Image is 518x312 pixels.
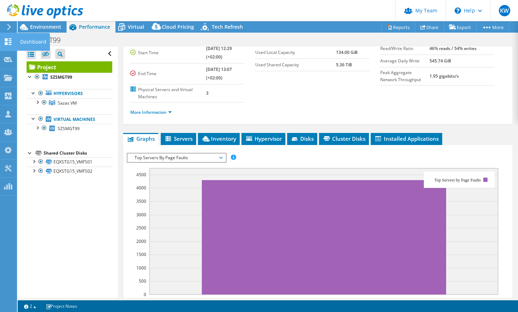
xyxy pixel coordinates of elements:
[374,135,439,142] span: Installed Applications
[27,73,112,82] a: SZSMGT99
[201,135,236,142] span: Inventory
[30,23,61,30] span: Environment
[44,149,112,157] div: Shared Cluster Disks
[27,115,112,124] a: Virtual Machines
[434,178,480,183] text: Top Servers by Page Faults
[128,23,144,30] span: Virtual
[136,172,146,178] text: 4500
[206,45,232,60] b: [DATE] 12:29 (+02:00)
[139,278,146,284] text: 500
[499,5,510,16] span: KW
[27,157,112,167] a: EQXSTG15_VMFS01
[162,23,194,30] span: Cloud Pricing
[429,73,459,79] b: 1.95 gigabits/s
[19,302,41,311] a: 2
[380,45,430,52] label: Read/Write Ratio
[136,212,146,218] text: 3000
[136,185,146,191] text: 4000
[136,251,146,257] text: 1500
[50,74,72,80] b: SZSMGT99
[131,154,222,162] span: Top Servers By Page Faults
[27,124,112,133] a: SZSMGT99
[130,49,206,56] label: Start Time
[212,23,243,30] span: Tech Refresh
[27,89,112,98] a: Hypervisors
[136,198,146,204] text: 3500
[381,22,415,33] a: Reports
[136,225,146,231] text: 2500
[130,86,206,100] label: Physical Servers and Virtual Machines
[17,33,50,51] div: Dashboard
[291,135,314,142] span: Disks
[255,49,336,56] label: Used Local Capacity
[429,58,451,64] b: 545.74 GiB
[27,61,112,73] a: Project
[41,302,82,311] a: Project Notes
[27,167,112,176] a: EQXSTG15_VMFS02
[455,7,461,14] svg: \n
[58,126,80,132] span: SZSMGT99
[323,135,365,142] span: Cluster Disks
[255,61,336,68] label: Used Shared Capacity
[27,98,112,107] a: Sazas VM
[164,135,193,142] span: Servers
[380,57,430,65] label: Average Daily Write
[136,265,146,271] text: 1000
[415,22,444,33] a: Share
[206,90,209,96] b: 3
[476,22,509,33] a: More
[380,69,430,83] label: Peak Aggregate Network Throughput
[444,22,477,33] a: Export
[336,62,352,68] b: 5.36 TiB
[127,135,155,142] span: Graphs
[429,45,477,51] b: 46% reads / 54% writes
[79,23,110,30] span: Performance
[144,291,146,297] text: 0
[136,238,146,244] text: 2000
[206,66,232,81] b: [DATE] 13:07 (+02:00)
[245,135,282,142] span: Hypervisor
[58,100,77,106] span: Sazas VM
[130,70,206,77] label: End Time
[130,109,172,115] a: More Information
[336,49,358,55] b: 134.00 GiB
